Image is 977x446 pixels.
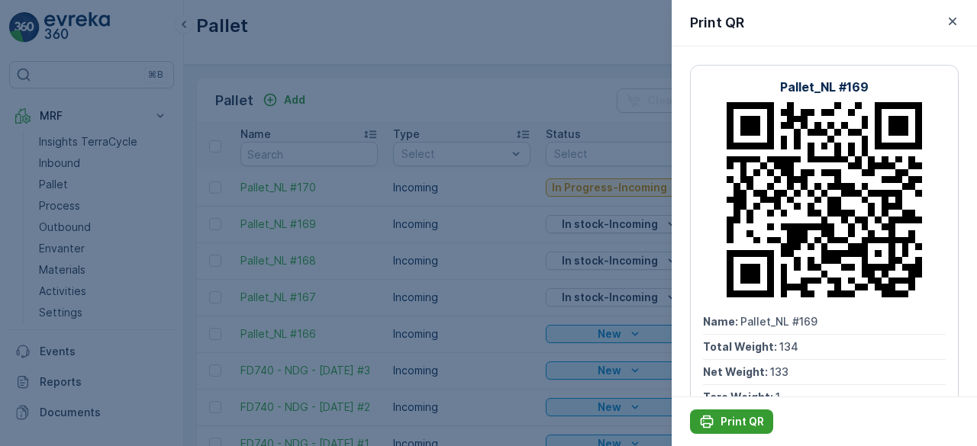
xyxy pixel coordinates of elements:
[89,275,102,288] span: 25
[703,315,740,328] span: Name :
[81,351,111,364] span: Pallet
[780,78,869,96] p: Pallet_NL #169
[50,250,127,263] span: Pallet_NL #170
[703,340,779,353] span: Total Weight :
[13,250,50,263] span: Name :
[690,409,773,434] button: Print QR
[65,376,208,389] span: NL-PI0006 I Koffie en Thee
[13,376,65,389] span: Material :
[775,390,780,403] span: 1
[80,300,85,313] span: -
[13,275,89,288] span: Total Weight :
[770,365,788,378] span: 133
[85,326,98,339] span: 25
[13,351,81,364] span: Asset Type :
[443,13,531,31] p: Pallet_NL #170
[13,300,80,313] span: Net Weight :
[721,414,764,429] p: Print QR
[779,340,798,353] span: 134
[740,315,817,328] span: Pallet_NL #169
[703,365,770,378] span: Net Weight :
[13,326,85,339] span: Tare Weight :
[703,390,775,403] span: Tare Weight :
[690,12,744,34] p: Print QR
